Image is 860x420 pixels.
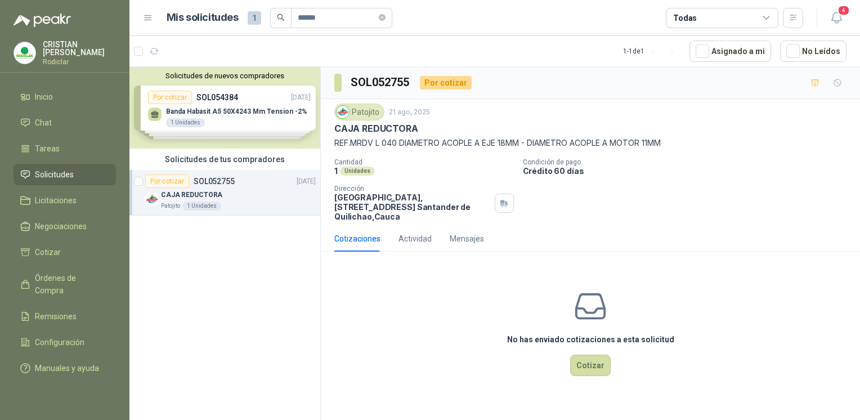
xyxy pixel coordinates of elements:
a: Remisiones [14,306,116,327]
p: Rodiclar [43,59,116,65]
div: Por cotizar [145,175,189,188]
h3: No has enviado cotizaciones a esta solicitud [507,333,674,346]
span: close-circle [379,12,386,23]
a: Solicitudes [14,164,116,185]
div: 1 Unidades [182,202,221,211]
div: 1 - 1 de 1 [623,42,680,60]
h3: SOL052755 [351,74,411,91]
button: 4 [826,8,846,28]
p: Condición de pago [523,158,856,166]
p: REF.MRDV L 040 DIAMETRO ACOPLE A EJE 18MM - DIAMETRO ACOPLE A MOTOR 11MM [334,137,846,149]
p: 1 [334,166,338,176]
div: Patojito [334,104,384,120]
img: Logo peakr [14,14,71,27]
span: Licitaciones [35,194,77,207]
span: close-circle [379,14,386,21]
button: No Leídos [780,41,846,62]
img: Company Logo [14,42,35,64]
div: Todas [673,12,697,24]
span: 1 [248,11,261,25]
p: [GEOGRAPHIC_DATA], [STREET_ADDRESS] Santander de Quilichao , Cauca [334,193,490,221]
button: Cotizar [570,355,611,376]
span: 4 [837,5,850,16]
span: Manuales y ayuda [35,362,99,374]
span: Negociaciones [35,220,87,233]
a: Inicio [14,86,116,108]
a: Licitaciones [14,190,116,211]
div: Cotizaciones [334,233,380,245]
p: CAJA REDUCTORA [334,123,418,135]
div: Actividad [398,233,432,245]
div: Solicitudes de nuevos compradoresPor cotizarSOL054384[DATE] Banda Habasit A5 50X4243 Mm Tension -... [129,67,320,149]
h1: Mis solicitudes [167,10,239,26]
div: Mensajes [450,233,484,245]
a: Tareas [14,138,116,159]
a: Chat [14,112,116,133]
span: Chat [35,117,52,129]
div: Por cotizar [420,76,472,90]
button: Solicitudes de nuevos compradores [134,72,316,80]
a: Órdenes de Compra [14,267,116,301]
span: Cotizar [35,246,61,258]
p: Dirección [334,185,490,193]
span: Órdenes de Compra [35,272,105,297]
span: search [277,14,285,21]
a: Cotizar [14,242,116,263]
p: Patojito [161,202,180,211]
div: Unidades [340,167,375,176]
p: 21 ago, 2025 [389,107,430,118]
p: CAJA REDUCTORA [161,190,222,200]
img: Company Logo [337,106,349,118]
span: Tareas [35,142,60,155]
a: Por cotizarSOL052755[DATE] Company LogoCAJA REDUCTORAPatojito1 Unidades [129,170,320,216]
p: SOL052755 [194,177,235,185]
button: Asignado a mi [689,41,771,62]
span: Solicitudes [35,168,74,181]
span: Configuración [35,336,84,348]
p: Cantidad [334,158,514,166]
p: Crédito 60 días [523,166,856,176]
img: Company Logo [145,193,159,206]
p: CRISTIAN [PERSON_NAME] [43,41,116,56]
span: Inicio [35,91,53,103]
p: [DATE] [297,176,316,187]
a: Negociaciones [14,216,116,237]
a: Manuales y ayuda [14,358,116,379]
div: Solicitudes de tus compradores [129,149,320,170]
a: Configuración [14,332,116,353]
span: Remisiones [35,310,77,323]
